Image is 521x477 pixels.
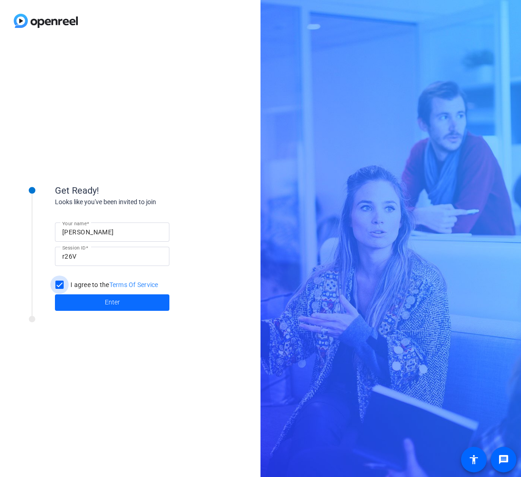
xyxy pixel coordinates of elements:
mat-icon: accessibility [468,454,479,465]
button: Enter [55,294,169,311]
mat-label: Your name [62,221,87,226]
div: Get Ready! [55,184,238,197]
mat-icon: message [498,454,509,465]
div: Looks like you've been invited to join [55,197,238,207]
span: Enter [105,298,120,307]
label: I agree to the [69,280,158,289]
mat-label: Session ID [62,245,86,250]
a: Terms Of Service [109,281,158,288]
